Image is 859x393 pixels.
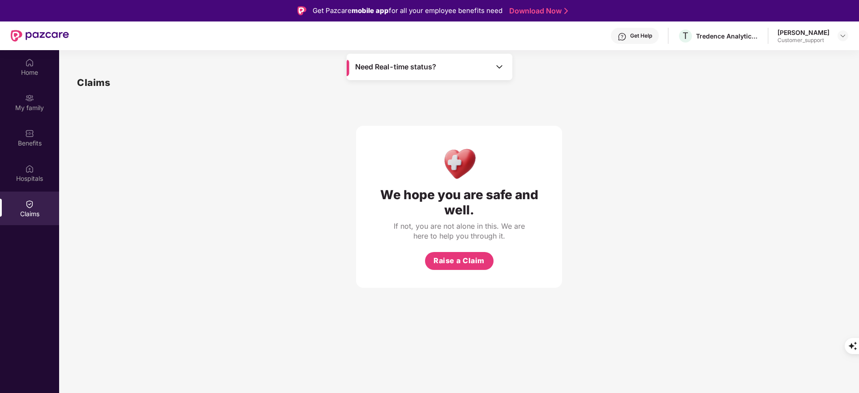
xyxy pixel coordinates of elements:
[25,164,34,173] img: svg+xml;base64,PHN2ZyBpZD0iSG9zcGl0YWxzIiB4bWxucz0iaHR0cDovL3d3dy53My5vcmcvMjAwMC9zdmciIHdpZHRoPS...
[618,32,627,41] img: svg+xml;base64,PHN2ZyBpZD0iSGVscC0zMngzMiIgeG1sbnM9Imh0dHA6Ly93d3cudzMub3JnLzIwMDAvc3ZnIiB3aWR0aD...
[313,5,503,16] div: Get Pazcare for all your employee benefits need
[297,6,306,15] img: Logo
[564,6,568,16] img: Stroke
[77,75,110,90] h1: Claims
[352,6,389,15] strong: mobile app
[630,32,652,39] div: Get Help
[434,255,485,266] span: Raise a Claim
[25,200,34,209] img: svg+xml;base64,PHN2ZyBpZD0iQ2xhaW0iIHhtbG5zPSJodHRwOi8vd3d3LnczLm9yZy8yMDAwL3N2ZyIgd2lkdGg9IjIwIi...
[777,28,829,37] div: [PERSON_NAME]
[683,30,688,41] span: T
[374,187,544,218] div: We hope you are safe and well.
[839,32,846,39] img: svg+xml;base64,PHN2ZyBpZD0iRHJvcGRvd24tMzJ4MzIiIHhtbG5zPSJodHRwOi8vd3d3LnczLm9yZy8yMDAwL3N2ZyIgd2...
[509,6,565,16] a: Download Now
[392,221,526,241] div: If not, you are not alone in this. We are here to help you through it.
[11,30,69,42] img: New Pazcare Logo
[425,252,494,270] button: Raise a Claim
[495,62,504,71] img: Toggle Icon
[696,32,759,40] div: Tredence Analytics Solutions Private Limited
[25,94,34,103] img: svg+xml;base64,PHN2ZyB3aWR0aD0iMjAiIGhlaWdodD0iMjAiIHZpZXdCb3g9IjAgMCAyMCAyMCIgZmlsbD0ibm9uZSIgeG...
[25,58,34,67] img: svg+xml;base64,PHN2ZyBpZD0iSG9tZSIgeG1sbnM9Imh0dHA6Ly93d3cudzMub3JnLzIwMDAvc3ZnIiB3aWR0aD0iMjAiIG...
[355,62,436,72] span: Need Real-time status?
[777,37,829,44] div: Customer_support
[25,129,34,138] img: svg+xml;base64,PHN2ZyBpZD0iQmVuZWZpdHMiIHhtbG5zPSJodHRwOi8vd3d3LnczLm9yZy8yMDAwL3N2ZyIgd2lkdGg9Ij...
[440,144,479,183] img: Health Care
